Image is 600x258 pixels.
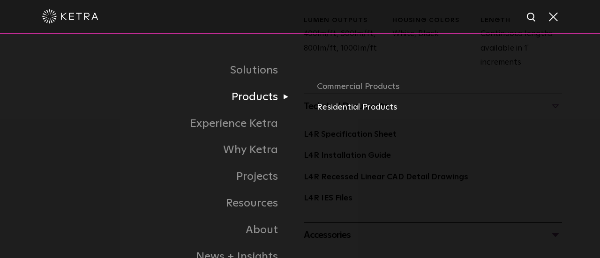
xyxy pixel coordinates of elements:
[526,12,538,23] img: search icon
[35,84,300,111] a: Products
[35,111,300,137] a: Experience Ketra
[42,9,98,23] img: ketra-logo-2019-white
[317,101,565,114] a: Residential Products
[35,57,300,84] a: Solutions
[317,80,565,101] a: Commercial Products
[35,163,300,190] a: Projects
[35,190,300,217] a: Resources
[35,137,300,163] a: Why Ketra
[35,217,300,243] a: About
